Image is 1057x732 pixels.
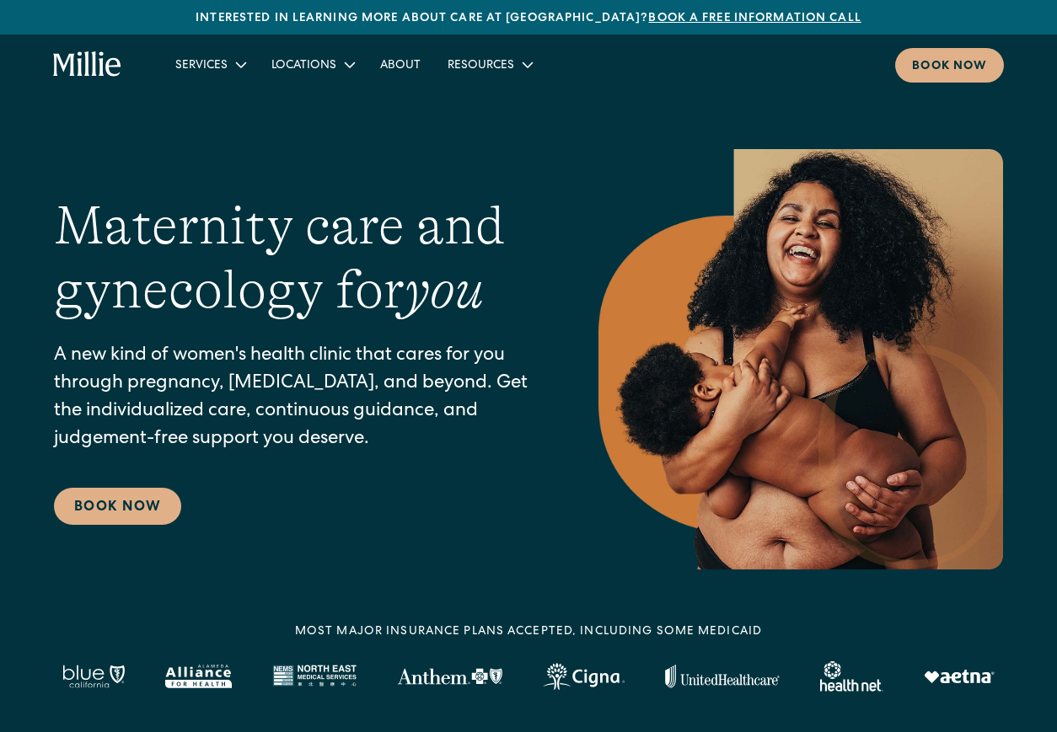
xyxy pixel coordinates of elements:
div: Locations [271,57,336,75]
img: Healthnet logo [820,661,883,692]
img: North East Medical Services logo [272,665,357,688]
img: United Healthcare logo [665,665,780,688]
a: home [53,51,121,78]
img: Aetna logo [924,670,995,683]
a: Book a free information call [648,13,861,24]
a: About [367,51,434,78]
div: Locations [258,51,367,78]
div: Services [175,57,228,75]
img: Smiling mother with her baby in arms, celebrating body positivity and the nurturing bond of postp... [598,149,1003,569]
h1: Maternity care and gynecology for [54,194,531,323]
div: Services [162,51,258,78]
div: Book now [912,58,987,76]
div: MOST MAJOR INSURANCE PLANS ACCEPTED, INCLUDING some MEDICAID [295,623,762,641]
em: you [405,259,484,320]
img: Blue California logo [62,665,125,688]
img: Anthem Logo [397,668,502,685]
img: Cigna logo [543,663,625,690]
p: A new kind of women's health clinic that cares for you through pregnancy, [MEDICAL_DATA], and bey... [54,343,531,454]
a: Book now [895,48,1004,83]
a: Book Now [54,488,181,525]
div: Resources [434,51,545,78]
img: Alameda Alliance logo [165,665,232,688]
div: Resources [448,57,514,75]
